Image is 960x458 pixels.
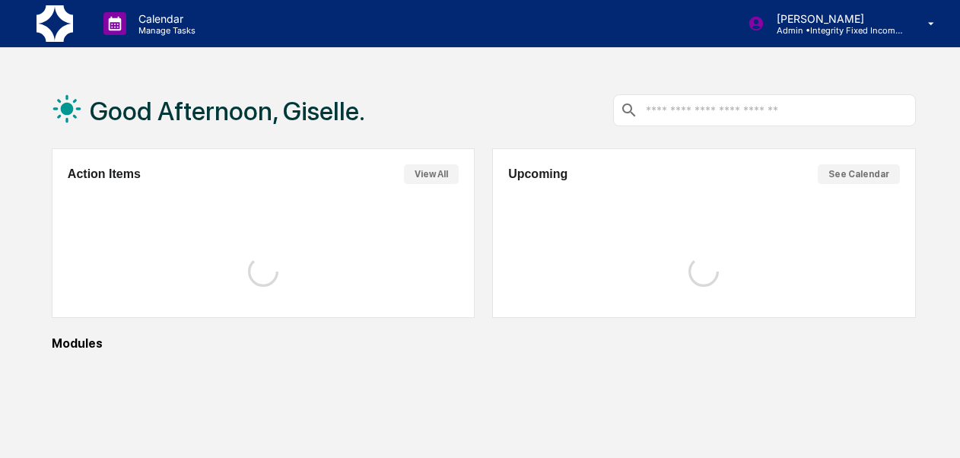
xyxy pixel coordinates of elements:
[126,25,203,36] p: Manage Tasks
[37,5,73,42] img: logo
[818,164,900,184] button: See Calendar
[508,167,567,181] h2: Upcoming
[765,12,906,25] p: [PERSON_NAME]
[90,96,365,126] h1: Good Afternoon, Giselle.
[126,12,203,25] p: Calendar
[404,164,459,184] button: View All
[52,336,916,351] div: Modules
[68,167,141,181] h2: Action Items
[765,25,906,36] p: Admin • Integrity Fixed Income Management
